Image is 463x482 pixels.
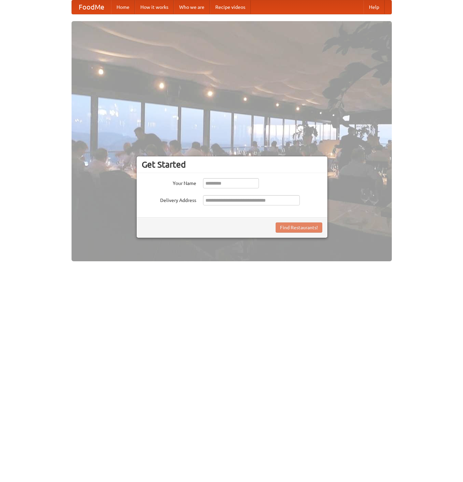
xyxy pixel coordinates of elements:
[111,0,135,14] a: Home
[142,195,196,204] label: Delivery Address
[72,0,111,14] a: FoodMe
[276,222,322,233] button: Find Restaurants!
[210,0,251,14] a: Recipe videos
[174,0,210,14] a: Who we are
[135,0,174,14] a: How it works
[142,159,322,170] h3: Get Started
[364,0,385,14] a: Help
[142,178,196,187] label: Your Name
